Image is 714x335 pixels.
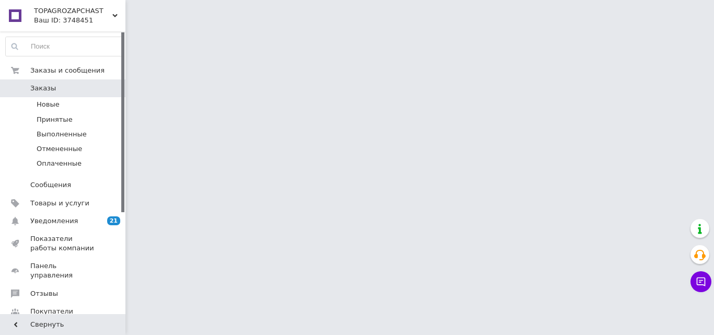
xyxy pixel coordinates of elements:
span: Выполненные [37,130,87,139]
span: Отзывы [30,289,58,298]
span: Новые [37,100,60,109]
span: TOPAGROZAPCHAST [34,6,112,16]
div: Ваш ID: 3748451 [34,16,125,25]
span: Показатели работы компании [30,234,97,253]
span: Заказы и сообщения [30,66,105,75]
span: Товары и услуги [30,199,89,208]
span: Уведомления [30,216,78,226]
span: Покупатели [30,307,73,316]
span: Принятые [37,115,73,124]
span: Отмененные [37,144,82,154]
input: Поиск [6,37,123,56]
span: Панель управления [30,261,97,280]
span: 21 [107,216,120,225]
span: Сообщения [30,180,71,190]
span: Оплаченные [37,159,82,168]
span: Заказы [30,84,56,93]
button: Чат с покупателем [690,271,711,292]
